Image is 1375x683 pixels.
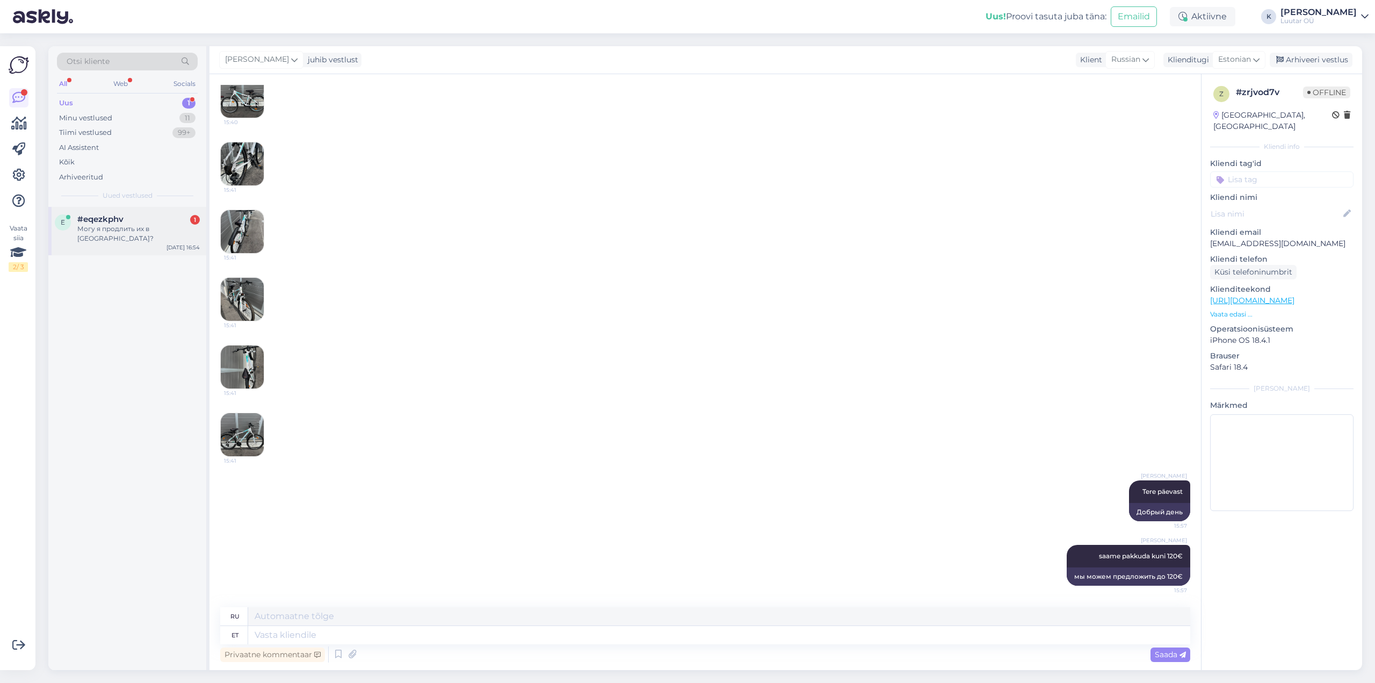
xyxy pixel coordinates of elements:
span: [PERSON_NAME] [1141,472,1187,480]
p: Brauser [1210,350,1354,362]
div: [GEOGRAPHIC_DATA], [GEOGRAPHIC_DATA] [1213,110,1332,132]
div: 2 / 3 [9,262,28,272]
span: #eqezkphv [77,214,124,224]
span: z [1219,90,1224,98]
div: 1 [190,215,200,225]
p: Vaata edasi ... [1210,310,1354,319]
img: Attachment [221,142,264,185]
img: Attachment [221,413,264,456]
div: [PERSON_NAME] [1280,8,1357,17]
div: Luutar OÜ [1280,17,1357,25]
input: Lisa tag [1210,171,1354,188]
span: 15:41 [224,254,264,262]
div: Могу я продлить их в [GEOGRAPHIC_DATA]? [77,224,200,243]
div: Minu vestlused [59,113,112,124]
img: Attachment [221,75,264,118]
b: Uus! [986,11,1006,21]
span: saame pakkuda kuni 120€ [1099,552,1183,560]
div: Aktiivne [1170,7,1235,26]
div: мы можем предложить до 120€ [1067,567,1190,586]
a: [URL][DOMAIN_NAME] [1210,296,1294,305]
span: Saada [1155,650,1186,659]
div: Добрый день [1129,503,1190,521]
div: Küsi telefoninumbrit [1210,265,1297,279]
div: Web [111,77,130,91]
div: Kõik [59,157,75,168]
span: Offline [1303,87,1350,98]
span: 15:41 [224,321,264,329]
span: Estonian [1218,54,1251,66]
div: Tiimi vestlused [59,127,112,138]
div: juhib vestlust [303,54,358,66]
p: Märkmed [1210,400,1354,411]
div: All [57,77,69,91]
span: Otsi kliente [67,56,110,67]
p: Klienditeekond [1210,284,1354,295]
div: # zrjvod7v [1236,86,1303,99]
p: Kliendi tag'id [1210,158,1354,169]
span: 15:40 [224,118,264,126]
div: AI Assistent [59,142,99,153]
img: Attachment [221,346,264,389]
a: [PERSON_NAME]Luutar OÜ [1280,8,1369,25]
span: 15:41 [224,389,264,397]
div: Proovi tasuta juba täna: [986,10,1106,23]
p: [EMAIL_ADDRESS][DOMAIN_NAME] [1210,238,1354,249]
img: Askly Logo [9,55,29,75]
span: [PERSON_NAME] [1141,536,1187,544]
button: Emailid [1111,6,1157,27]
span: Tere päevast [1142,487,1183,495]
span: 15:57 [1147,586,1187,594]
p: Kliendi telefon [1210,254,1354,265]
span: [PERSON_NAME] [225,54,289,66]
img: Attachment [221,210,264,253]
span: 15:57 [1147,522,1187,530]
div: K [1261,9,1276,24]
span: e [61,218,65,226]
p: Kliendi email [1210,227,1354,238]
div: 11 [179,113,196,124]
div: [PERSON_NAME] [1210,384,1354,393]
span: 15:41 [224,186,264,194]
p: Safari 18.4 [1210,362,1354,373]
span: Russian [1111,54,1140,66]
div: Uus [59,98,73,109]
div: Kliendi info [1210,142,1354,152]
div: ru [230,607,240,626]
p: iPhone OS 18.4.1 [1210,335,1354,346]
span: Uued vestlused [103,191,153,200]
div: Arhiveeri vestlus [1270,53,1352,67]
div: Privaatne kommentaar [220,648,325,662]
p: Operatsioonisüsteem [1210,323,1354,335]
img: Attachment [221,278,264,321]
div: 1 [182,98,196,109]
div: Klient [1076,54,1102,66]
div: [DATE] 16:54 [167,243,200,251]
input: Lisa nimi [1211,208,1341,220]
span: 15:41 [224,457,264,465]
div: 99+ [172,127,196,138]
div: Socials [171,77,198,91]
div: et [231,626,238,644]
div: Klienditugi [1163,54,1209,66]
div: Vaata siia [9,224,28,272]
p: Kliendi nimi [1210,192,1354,203]
div: Arhiveeritud [59,172,103,183]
